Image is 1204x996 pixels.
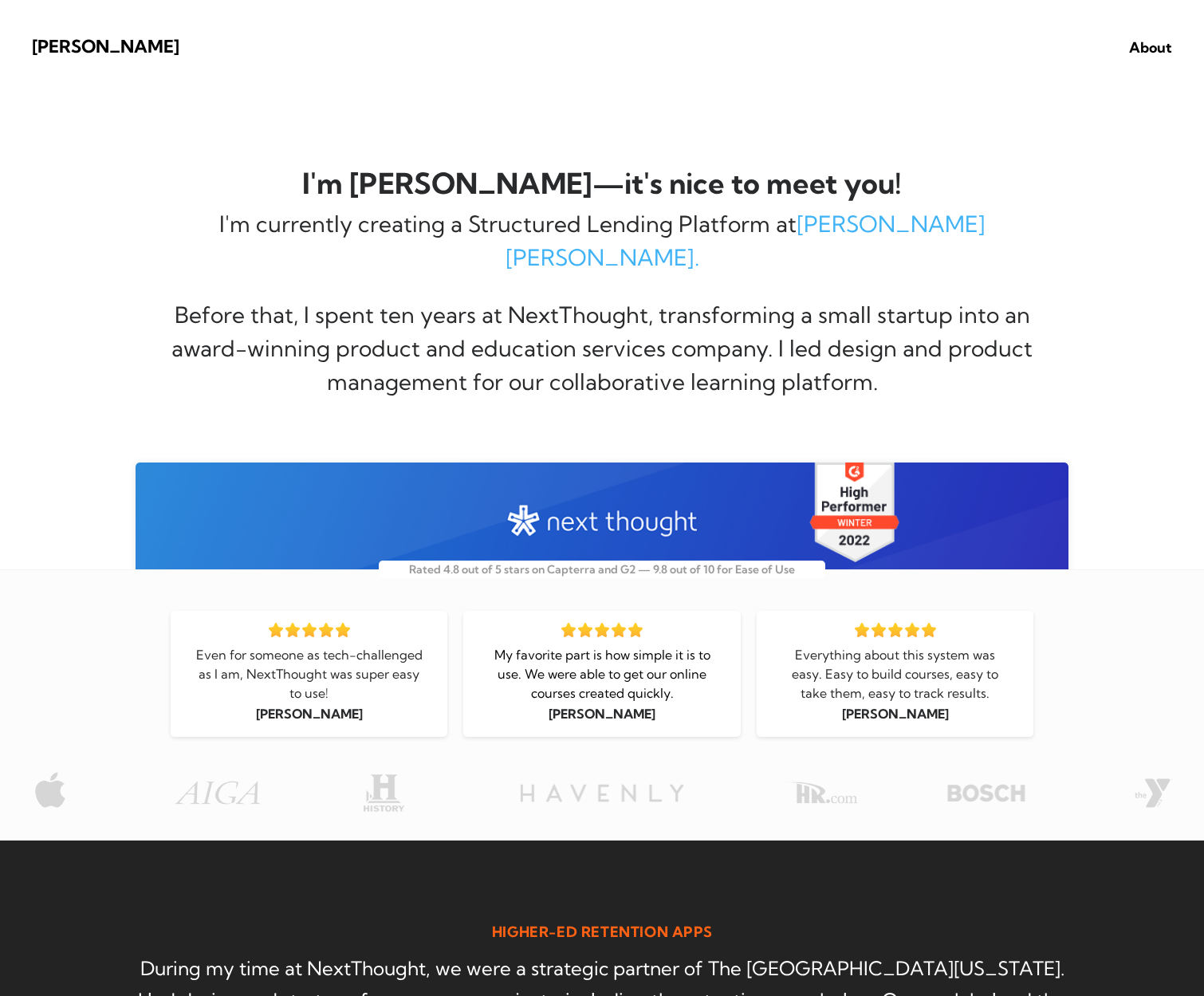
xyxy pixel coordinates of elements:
[136,463,1068,952] a: NextThought Learning Platform
[269,623,350,637] img: ico-5-star-rating-gradient-small2
[781,645,1010,703] p: Everything about this system was easy. Easy to build courses, easy to take them, easy to track re...
[517,779,687,807] img: hv-logo@2x-1
[195,645,424,703] p: Even for someone as tech-challenged as I am, NextThought was super easy to use!
[494,647,710,701] span: My favorite part is how simple it is to use. We were able to get our online courses created quickly.
[1112,774,1197,812] img: y-logo@2x-2
[855,623,936,637] img: ico-5-star-rating-gradient-small2
[777,776,862,810] img: hr-logo@2x-1
[32,37,179,55] a: [PERSON_NAME]
[175,781,260,805] img: ai-logo@2x
[219,210,986,271] span: I'm currently creating a Structured Lending Platform at
[7,771,92,809] img: a-logo2@2x-2
[561,623,643,637] img: ico-5-star-rating-gradient-small2
[342,774,427,812] img: h-logo@2x-2
[256,706,363,722] span: [PERSON_NAME]
[506,210,986,271] a: [PERSON_NAME] [PERSON_NAME].
[171,301,1033,396] span: Before that, I spent ten years at NextThought, transforming a small startup into an award-winning...
[549,706,655,722] span: [PERSON_NAME]
[492,923,712,941] span: HIGHER-ED RETENTION APPS
[1129,38,1172,57] a: About
[302,165,902,201] span: I'm [PERSON_NAME]—it's nice to meet you!
[842,706,949,722] span: [PERSON_NAME]
[409,562,795,577] span: Rated 4.8 out of 5 stars on Capterra and G2 — 9.8 out of 10 for Ease of Use
[944,779,1029,807] img: b-logo@2x-1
